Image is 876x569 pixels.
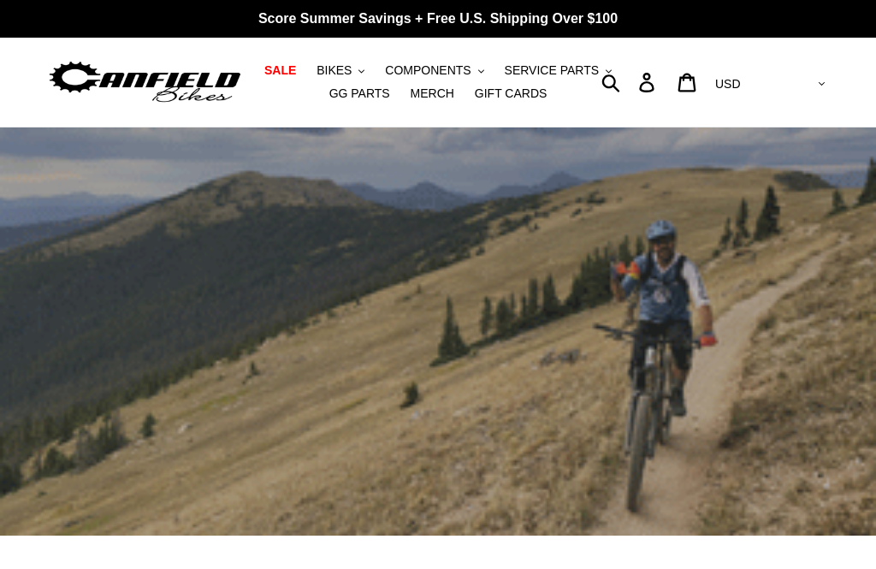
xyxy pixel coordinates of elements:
[411,86,454,101] span: MERCH
[385,63,471,78] span: COMPONENTS
[256,59,305,82] a: SALE
[317,63,352,78] span: BIKES
[47,57,243,106] img: Canfield Bikes
[376,59,492,82] button: COMPONENTS
[466,82,556,105] a: GIFT CARDS
[505,63,599,78] span: SERVICE PARTS
[321,82,399,105] a: GG PARTS
[496,59,620,82] button: SERVICE PARTS
[264,63,296,78] span: SALE
[308,59,373,82] button: BIKES
[402,82,463,105] a: MERCH
[329,86,390,101] span: GG PARTS
[475,86,547,101] span: GIFT CARDS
